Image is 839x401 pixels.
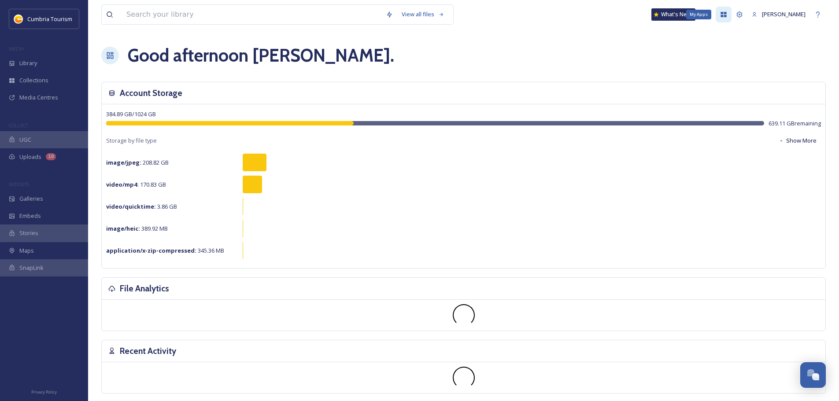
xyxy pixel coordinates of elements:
[106,246,196,254] strong: application/x-zip-compressed :
[106,202,177,210] span: 3.86 GB
[19,264,44,272] span: SnapLink
[651,8,695,21] a: What's New
[106,180,139,188] strong: video/mp4 :
[120,282,169,295] h3: File Analytics
[31,389,57,395] span: Privacy Policy
[106,224,168,232] span: 389.92 MB
[19,59,37,67] span: Library
[19,76,48,85] span: Collections
[769,119,821,128] span: 639.11 GB remaining
[19,229,38,237] span: Stories
[762,10,806,18] span: [PERSON_NAME]
[106,110,156,118] span: 384.89 GB / 1024 GB
[14,15,23,23] img: images.jpg
[106,136,157,145] span: Storage by file type
[19,153,41,161] span: Uploads
[19,212,41,220] span: Embeds
[106,224,140,232] strong: image/heic :
[31,386,57,397] a: Privacy Policy
[716,7,732,22] a: My Apps
[106,158,169,166] span: 208.82 GB
[46,153,56,160] div: 10
[19,136,31,144] span: UGC
[800,362,826,388] button: Open Chat
[106,246,224,254] span: 345.36 MB
[19,246,34,255] span: Maps
[120,345,176,357] h3: Recent Activity
[686,10,711,19] div: My Apps
[106,158,141,166] strong: image/jpeg :
[122,5,381,24] input: Search your library
[106,202,156,210] strong: video/quicktime :
[128,42,394,69] h1: Good afternoon [PERSON_NAME] .
[747,6,810,23] a: [PERSON_NAME]
[27,15,72,23] span: Cumbria Tourism
[397,6,449,23] a: View all files
[19,195,43,203] span: Galleries
[9,181,29,188] span: WIDGETS
[774,132,821,149] button: Show More
[9,122,28,129] span: COLLECT
[120,87,182,99] h3: Account Storage
[9,45,24,52] span: MEDIA
[19,93,58,102] span: Media Centres
[106,180,166,188] span: 170.83 GB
